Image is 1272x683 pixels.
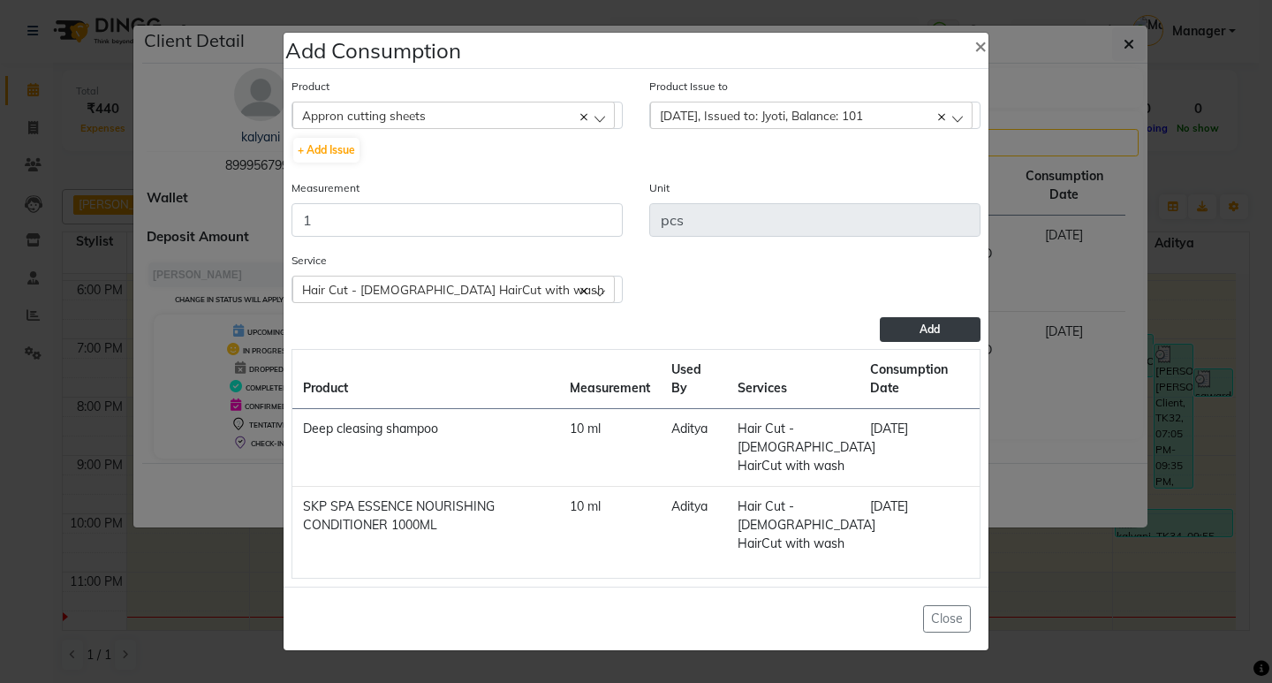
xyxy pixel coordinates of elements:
th: Consumption Date [859,350,980,409]
span: Hair Cut - [DEMOGRAPHIC_DATA] HairCut with wash [302,282,604,297]
td: [DATE] [859,409,980,487]
th: Services [727,350,859,409]
label: Measurement [291,180,360,196]
td: [DATE] [859,487,980,565]
td: Aditya [661,487,727,565]
button: Close [960,20,1001,70]
th: Measurement [559,350,661,409]
td: Hair Cut - [DEMOGRAPHIC_DATA] HairCut with wash [727,487,859,565]
label: Unit [649,180,670,196]
td: 10 ml [559,409,661,487]
td: Aditya [661,409,727,487]
td: Hair Cut - [DEMOGRAPHIC_DATA] HairCut with wash [727,409,859,487]
td: 10 ml [559,487,661,565]
td: Deep cleasing shampoo [292,409,559,487]
td: SKP SPA ESSENCE NOURISHING CONDITIONER 1000ML [292,487,559,565]
button: Add [880,317,980,342]
h4: Add Consumption [285,34,461,66]
label: Service [291,253,327,269]
button: + Add Issue [293,138,360,163]
label: Product [291,79,329,95]
button: Close [923,605,971,633]
span: Appron cutting sheets [302,108,426,123]
span: × [974,32,987,58]
span: [DATE], Issued to: Jyoti, Balance: 101 [660,108,863,123]
th: Used By [661,350,727,409]
span: Add [920,323,940,336]
label: Product Issue to [649,79,728,95]
th: Product [292,350,559,409]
